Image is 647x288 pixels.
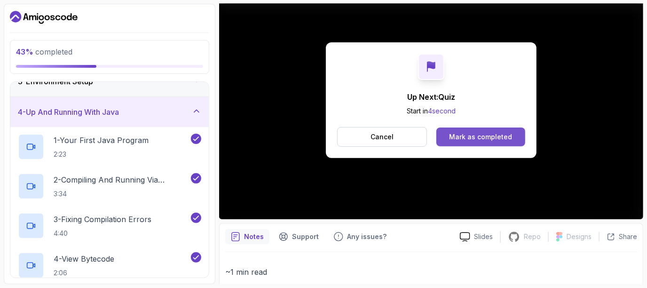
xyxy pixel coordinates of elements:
button: Support button [273,229,324,244]
p: Share [619,232,637,241]
button: 3-Fixing Compilation Errors4:40 [18,213,201,239]
p: Up Next: Quiz [407,91,456,103]
a: Slides [452,232,500,242]
p: ~1 min read [225,265,637,279]
button: notes button [225,229,269,244]
p: Designs [567,232,592,241]
p: 4:40 [54,229,151,238]
div: Mark as completed [449,132,512,142]
button: 2-Compiling And Running Via Terminal3:34 [18,173,201,200]
span: 43 % [16,47,33,56]
span: 4 second [428,107,456,115]
button: Share [599,232,637,241]
button: 4-Up And Running With Java [10,97,209,127]
button: 4-View Bytecode2:06 [18,252,201,279]
p: 3 - Fixing Compilation Errors [54,214,151,225]
p: Start in [407,106,456,116]
button: 1-Your First Java Program2:23 [18,134,201,160]
a: Dashboard [10,10,78,25]
p: 2 - Compiling And Running Via Terminal [54,174,189,185]
p: 1 - Your First Java Program [54,135,149,146]
button: Mark as completed [436,128,525,146]
p: 2:23 [54,150,149,159]
button: Cancel [337,127,427,147]
span: completed [16,47,72,56]
p: Notes [244,232,264,241]
p: Support [292,232,319,241]
p: 4 - View Bytecode [54,253,114,264]
p: 3:34 [54,189,189,199]
p: Any issues? [347,232,387,241]
button: Feedback button [328,229,392,244]
h3: 4 - Up And Running With Java [18,106,119,118]
p: Cancel [371,132,394,142]
p: Slides [474,232,493,241]
p: 2:06 [54,268,114,278]
p: Repo [524,232,541,241]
